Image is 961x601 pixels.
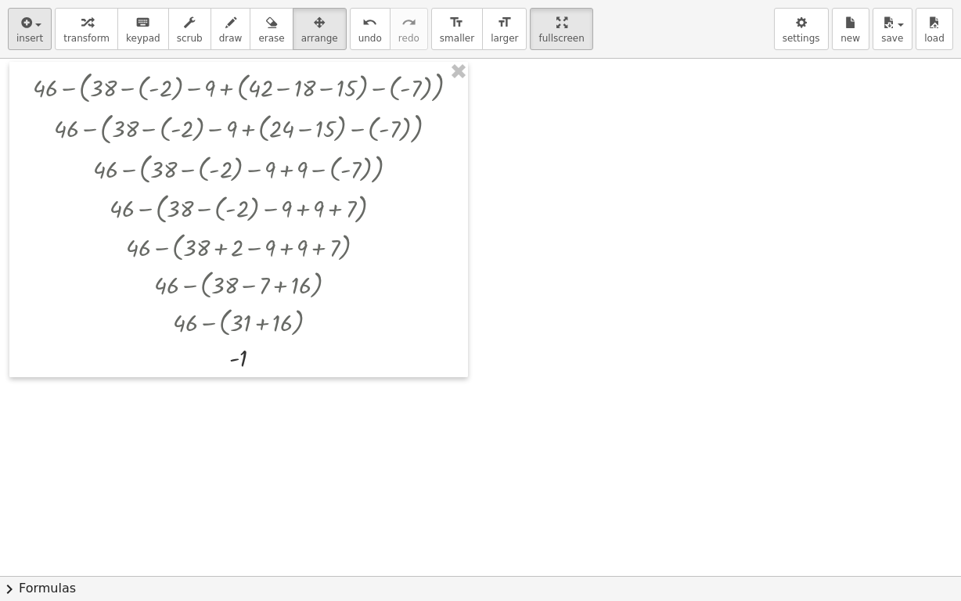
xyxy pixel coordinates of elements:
button: settings [774,8,829,50]
i: format_size [449,13,464,32]
button: redoredo [390,8,428,50]
button: draw [211,8,251,50]
button: format_sizesmaller [431,8,483,50]
span: smaller [440,33,474,44]
button: arrange [293,8,347,50]
span: undo [358,33,382,44]
span: arrange [301,33,338,44]
i: format_size [497,13,512,32]
button: insert [8,8,52,50]
span: save [881,33,903,44]
span: erase [258,33,284,44]
button: save [873,8,912,50]
span: settings [783,33,820,44]
i: redo [401,13,416,32]
span: fullscreen [538,33,584,44]
span: draw [219,33,243,44]
span: keypad [126,33,160,44]
button: scrub [168,8,211,50]
span: insert [16,33,43,44]
span: redo [398,33,419,44]
span: new [840,33,860,44]
span: scrub [177,33,203,44]
button: fullscreen [530,8,592,50]
button: load [916,8,953,50]
button: keyboardkeypad [117,8,169,50]
button: undoundo [350,8,391,50]
span: larger [491,33,518,44]
i: keyboard [135,13,150,32]
span: load [924,33,945,44]
button: erase [250,8,293,50]
button: transform [55,8,118,50]
button: format_sizelarger [482,8,527,50]
span: transform [63,33,110,44]
i: undo [362,13,377,32]
button: new [832,8,869,50]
